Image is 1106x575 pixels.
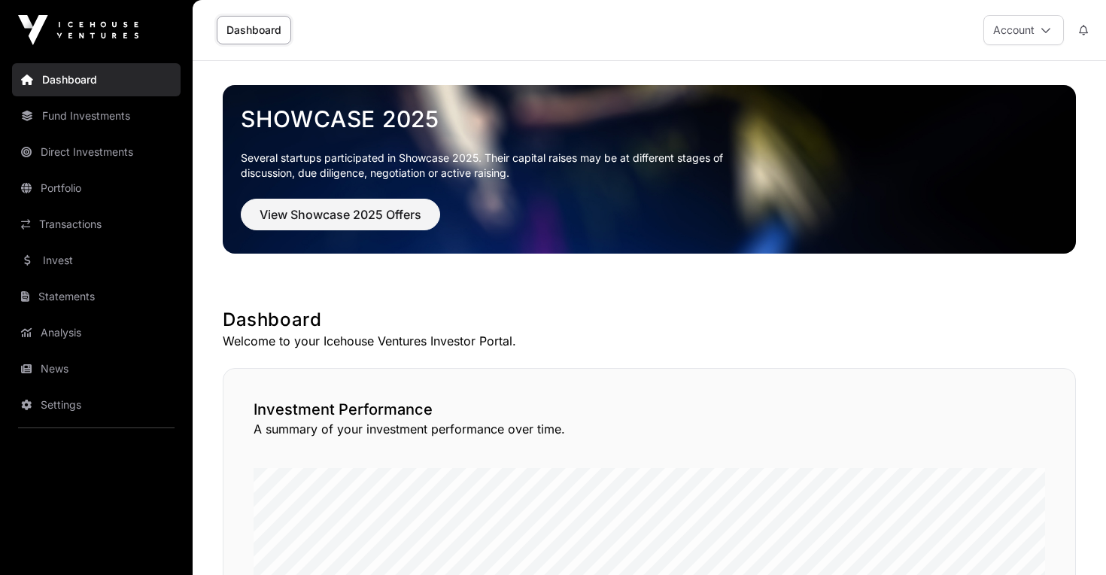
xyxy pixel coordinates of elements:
[12,63,181,96] a: Dashboard
[12,172,181,205] a: Portfolio
[241,151,746,181] p: Several startups participated in Showcase 2025. Their capital raises may be at different stages o...
[254,420,1045,438] p: A summary of your investment performance over time.
[983,15,1064,45] button: Account
[18,15,138,45] img: Icehouse Ventures Logo
[223,332,1076,350] p: Welcome to your Icehouse Ventures Investor Portal.
[241,214,440,229] a: View Showcase 2025 Offers
[12,388,181,421] a: Settings
[223,85,1076,254] img: Showcase 2025
[254,399,1045,420] h2: Investment Performance
[12,208,181,241] a: Transactions
[12,135,181,169] a: Direct Investments
[12,280,181,313] a: Statements
[217,16,291,44] a: Dashboard
[223,308,1076,332] h1: Dashboard
[12,316,181,349] a: Analysis
[260,205,421,224] span: View Showcase 2025 Offers
[12,244,181,277] a: Invest
[12,99,181,132] a: Fund Investments
[241,199,440,230] button: View Showcase 2025 Offers
[12,352,181,385] a: News
[1031,503,1106,575] iframe: Chat Widget
[241,105,1058,132] a: Showcase 2025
